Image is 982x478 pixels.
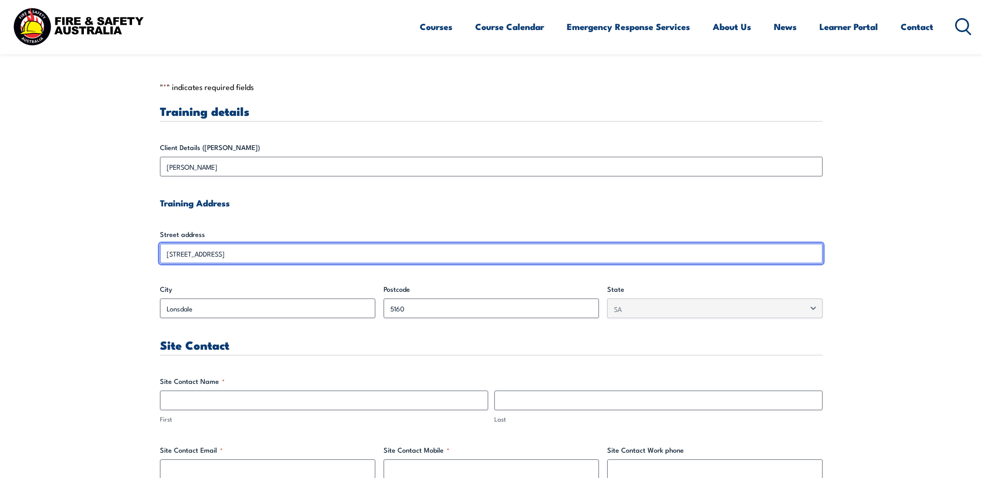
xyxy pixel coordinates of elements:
[160,197,823,208] h4: Training Address
[160,142,823,153] label: Client Details ([PERSON_NAME])
[384,445,599,455] label: Site Contact Mobile
[160,445,375,455] label: Site Contact Email
[160,82,823,92] p: " " indicates required fields
[160,376,225,386] legend: Site Contact Name
[420,13,452,40] a: Courses
[160,339,823,351] h3: Site Contact
[607,445,823,455] label: Site Contact Work phone
[494,414,823,424] label: Last
[901,13,933,40] a: Contact
[384,284,599,294] label: Postcode
[713,13,751,40] a: About Us
[567,13,690,40] a: Emergency Response Services
[160,284,375,294] label: City
[160,229,823,240] label: Street address
[607,284,823,294] label: State
[160,414,488,424] label: First
[774,13,797,40] a: News
[819,13,878,40] a: Learner Portal
[475,13,544,40] a: Course Calendar
[160,105,823,117] h3: Training details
